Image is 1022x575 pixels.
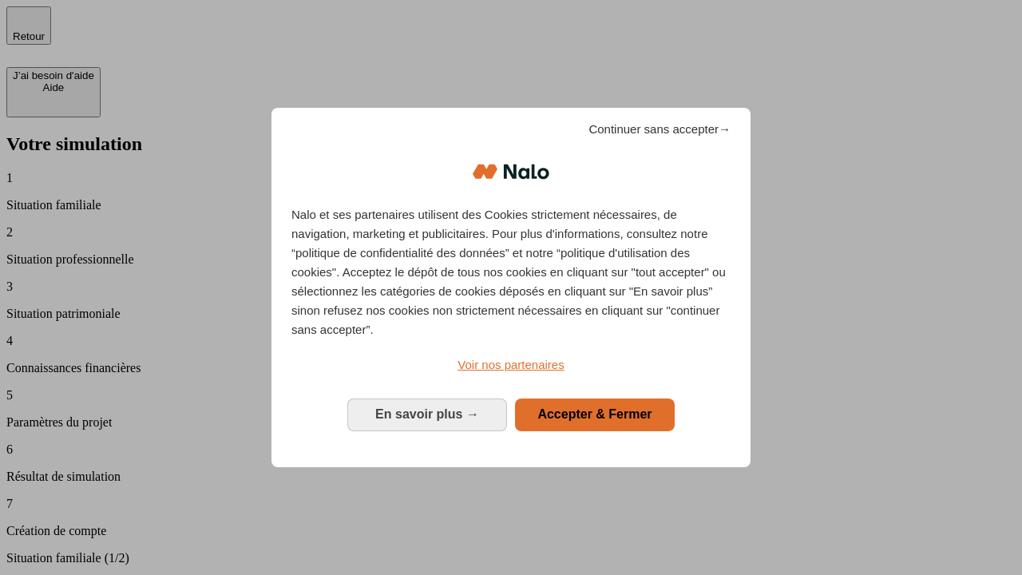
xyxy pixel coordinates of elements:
a: Voir nos partenaires [291,355,731,375]
p: Nalo et ses partenaires utilisent des Cookies strictement nécessaires, de navigation, marketing e... [291,205,731,339]
span: Accepter & Fermer [537,407,652,421]
div: Bienvenue chez Nalo Gestion du consentement [271,108,751,466]
button: Accepter & Fermer: Accepter notre traitement des données et fermer [515,399,675,430]
span: Voir nos partenaires [458,358,564,371]
img: Logo [473,148,549,196]
span: Continuer sans accepter→ [588,120,731,139]
button: En savoir plus: Configurer vos consentements [347,399,507,430]
span: En savoir plus → [375,407,479,421]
